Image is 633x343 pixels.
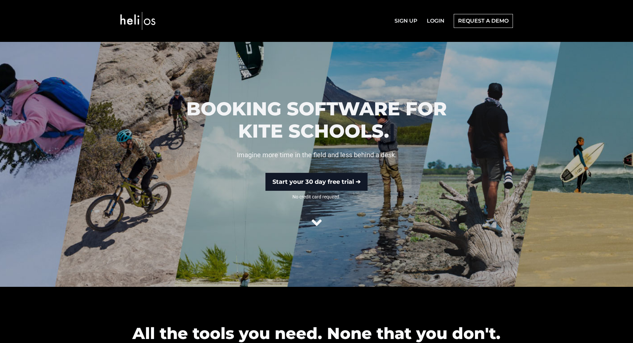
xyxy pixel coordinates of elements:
a: REQUEST A DEMO [454,14,513,28]
span: | [389,120,395,142]
a: SIGN UP [391,14,421,28]
a: LOGIN [423,14,448,28]
span: KITE SCHOOLS. [238,120,389,142]
span: No credit card required. [171,193,462,200]
h1: BOOKING SOFTWARE FOR [171,98,462,142]
p: Imagine more time in the field and less behind a desk. [171,150,462,160]
a: Start your 30 day free trial ➔ [265,173,368,191]
img: Heli OS Logo [120,4,155,38]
